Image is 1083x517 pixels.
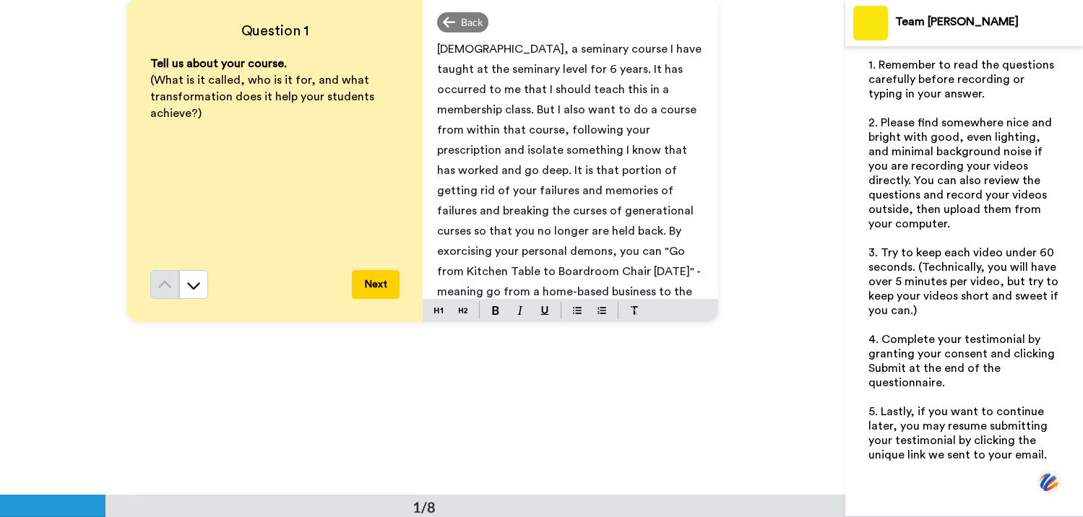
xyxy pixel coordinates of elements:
[853,6,888,40] img: Profile Image
[597,305,606,316] img: numbered-block.svg
[459,305,467,316] img: heading-two-block.svg
[492,306,499,315] img: bold-mark.svg
[540,306,549,315] img: underline-mark.svg
[150,21,400,41] h4: Question 1
[868,247,1061,316] span: 3. Try to keep each video under 60 seconds. (Technically, you will have over 5 minutes per video,...
[150,58,287,69] span: Tell us about your course.
[630,306,639,315] img: clear-format.svg
[352,270,400,299] button: Next
[389,497,459,517] div: 1/8
[437,12,489,32] div: Back
[1037,469,1061,495] img: svg+xml;base64,PHN2ZyB3aWR0aD0iNDQiIGhlaWdodD0iNDQiIHZpZXdCb3g9IjAgMCA0NCA0NCIgZmlsbD0ibm9uZSIgeG...
[868,117,1055,230] span: 2. Please find somewhere nice and bright with good, even lighting, and minimal background noise i...
[868,334,1058,388] span: 4. Complete your testimonial by granting your consent and clicking Submit at the end of the quest...
[895,15,1082,29] div: Team [PERSON_NAME]
[150,74,377,119] span: (What is it called, who is it for, and what transformation does it help your students achieve?)
[434,305,443,316] img: heading-one-block.svg
[573,305,582,316] img: bulleted-block.svg
[461,15,483,30] span: Back
[437,23,704,318] span: My course is called Business by the [DEMOGRAPHIC_DATA], a seminary course I have taught at the se...
[868,406,1050,461] span: 5. Lastly, if you want to continue later, you may resume submitting your testimonial by clicking ...
[517,306,523,315] img: italic-mark.svg
[868,59,1057,100] span: 1. Remember to read the questions carefully before recording or typing in your answer.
